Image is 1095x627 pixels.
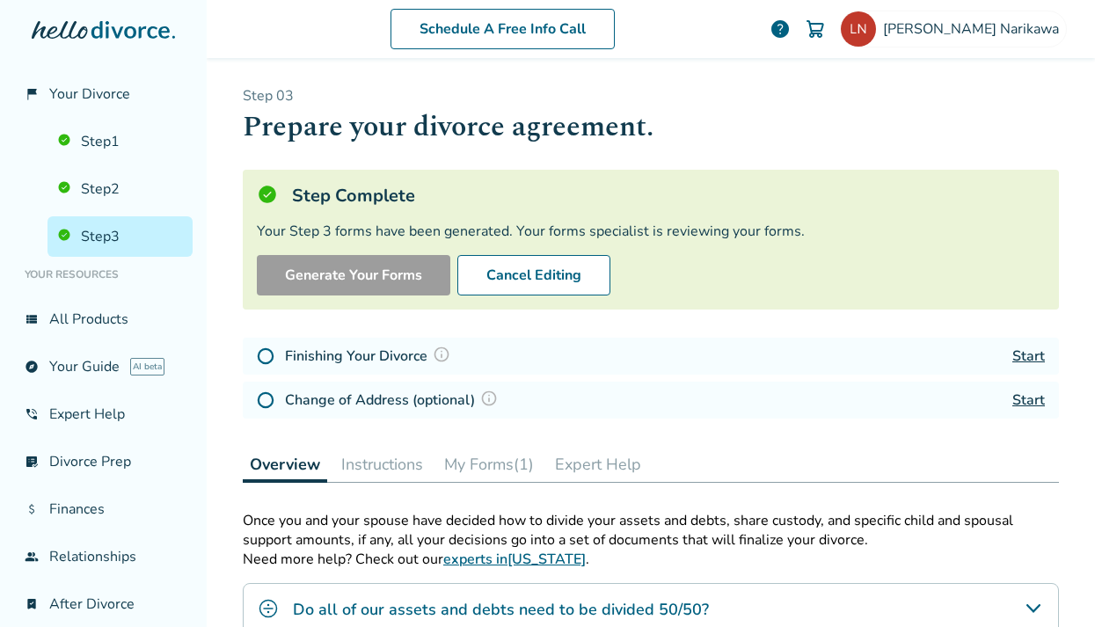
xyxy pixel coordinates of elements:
[1012,390,1045,410] a: Start
[25,455,39,469] span: list_alt_check
[334,447,430,482] button: Instructions
[47,169,193,209] a: Step2
[243,511,1059,550] p: Once you and your spouse have decided how to divide your assets and debts, share custody, and spe...
[243,86,1059,106] p: Step 0 3
[285,345,456,368] h4: Finishing Your Divorce
[14,394,193,434] a: phone_in_talkExpert Help
[258,598,279,619] img: Do all of our assets and debts need to be divided 50/50?
[257,347,274,365] img: Not Started
[14,74,193,114] a: flag_2Your Divorce
[480,390,498,407] img: Question Mark
[457,255,610,295] button: Cancel Editing
[443,550,586,569] a: experts in[US_STATE]
[14,299,193,339] a: view_listAll Products
[25,502,39,516] span: attach_money
[437,447,541,482] button: My Forms(1)
[883,19,1066,39] span: [PERSON_NAME] Narikawa
[391,9,615,49] a: Schedule A Free Info Call
[243,550,1059,569] p: Need more help? Check out our .
[257,222,1045,241] div: Your Step 3 forms have been generated. Your forms specialist is reviewing your forms.
[14,346,193,387] a: exploreYour GuideAI beta
[14,441,193,482] a: list_alt_checkDivorce Prep
[292,184,415,208] h5: Step Complete
[47,216,193,257] a: Step3
[14,584,193,624] a: bookmark_checkAfter Divorce
[548,447,648,482] button: Expert Help
[1012,346,1045,366] a: Start
[243,447,327,483] button: Overview
[293,598,709,621] h4: Do all of our assets and debts need to be divided 50/50?
[25,360,39,374] span: explore
[130,358,164,375] span: AI beta
[47,121,193,162] a: Step1
[14,489,193,529] a: attach_moneyFinances
[25,87,39,101] span: flag_2
[257,391,274,409] img: Not Started
[25,550,39,564] span: group
[257,255,450,295] button: Generate Your Forms
[25,597,39,611] span: bookmark_check
[25,312,39,326] span: view_list
[14,257,193,292] li: Your Resources
[243,106,1059,149] h1: Prepare your divorce agreement.
[1007,543,1095,627] iframe: Chat Widget
[49,84,130,104] span: Your Divorce
[285,389,503,412] h4: Change of Address (optional)
[805,18,826,40] img: Cart
[25,407,39,421] span: phone_in_talk
[841,11,876,47] img: lamiro29@gmail.com
[433,346,450,363] img: Question Mark
[770,18,791,40] a: help
[14,536,193,577] a: groupRelationships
